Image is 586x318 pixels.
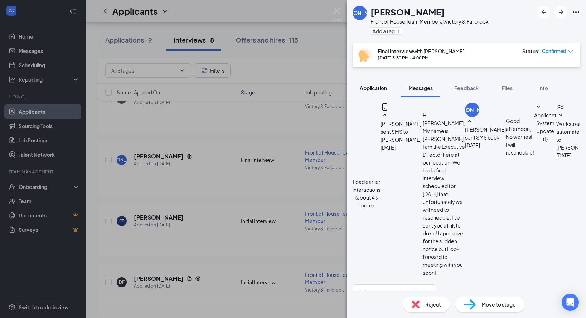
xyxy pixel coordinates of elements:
button: PlusAdd a tag [371,27,402,35]
b: Final Interview [378,48,413,54]
div: Status : [522,48,540,55]
span: Confirmed [542,48,566,55]
svg: SmallChevronDown [556,111,565,120]
span: Hi [PERSON_NAME], My name is [PERSON_NAME], I am the Executive Director here at our location! We ... [423,112,465,276]
div: [PERSON_NAME] [339,9,381,16]
span: [PERSON_NAME] sent SMS back. [465,126,506,141]
span: Applicant System Update (1) [534,112,556,142]
span: Files [502,85,513,91]
span: down [568,49,573,54]
div: with [PERSON_NAME] [378,48,464,55]
div: Front of House Team Member at Victory & Fallbrook [371,18,489,25]
svg: ArrowLeftNew [539,8,548,16]
div: [PERSON_NAME] [451,106,493,113]
span: Move to stage [481,300,516,308]
button: SmallChevronDownApplicant System Update (1) [534,103,556,143]
span: Application [360,85,387,91]
span: Info [538,85,548,91]
button: ArrowLeftNew [537,6,550,19]
span: Messages [408,85,433,91]
svg: Plus [396,29,401,33]
span: [DATE] [556,151,571,159]
svg: Ellipses [572,8,580,16]
svg: SmallChevronDown [534,103,543,111]
span: [PERSON_NAME] sent SMS to [PERSON_NAME]. [381,121,423,143]
div: Open Intercom Messenger [562,294,579,311]
h1: [PERSON_NAME] [371,6,445,18]
span: [DATE] [465,141,480,149]
button: Load earlier interactions (about 43 more) [353,178,381,209]
div: [DATE] 3:30 PM - 4:00 PM [378,55,464,61]
svg: SmallChevronUp [465,117,474,126]
button: ArrowRight [554,6,567,19]
span: Feedback [454,85,479,91]
svg: SmallChevronUp [381,111,389,120]
span: Good afternoon, No worries! I will reschedule! [506,118,534,156]
span: [DATE] [381,143,396,151]
svg: WorkstreamLogo [556,103,565,111]
span: Reject [425,300,441,308]
svg: ArrowRight [557,8,565,16]
svg: MobileSms [381,103,389,111]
